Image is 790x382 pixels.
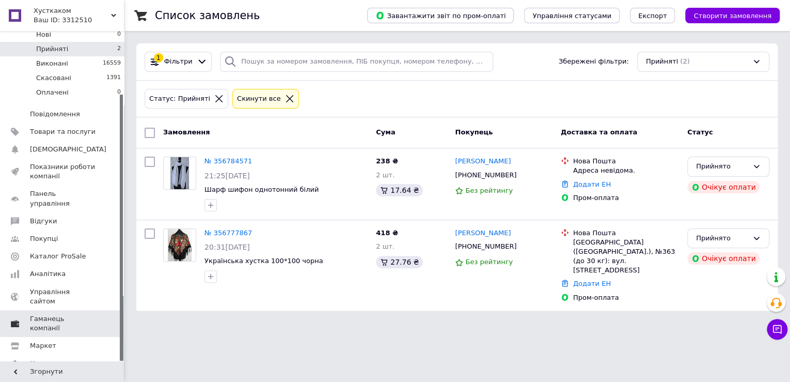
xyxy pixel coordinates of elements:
input: Пошук за номером замовлення, ПІБ покупця, номером телефону, Email, номером накладної [220,52,493,72]
a: [PERSON_NAME] [455,157,511,166]
span: Повідомлення [30,110,80,119]
span: Каталог ProSale [30,252,86,261]
button: Створити замовлення [685,8,780,23]
span: Нові [36,30,51,39]
span: Замовлення [163,128,210,136]
span: Експорт [638,12,667,20]
div: Пром-оплата [573,193,679,203]
div: 27.76 ₴ [376,256,423,268]
div: Очікує оплати [687,252,760,265]
span: Оплачені [36,88,69,97]
span: 1391 [106,73,121,83]
span: Статус [687,128,713,136]
div: Очікує оплати [687,181,760,193]
h1: Список замовлень [155,9,260,22]
div: Нова Пошта [573,157,679,166]
div: Прийнято [696,233,748,244]
span: Покупець [455,128,493,136]
a: Шарф шифон однотонний білий [204,186,319,193]
a: Фото товару [163,157,196,190]
div: 17.64 ₴ [376,184,423,196]
button: Завантажити звіт по пром-оплаті [367,8,514,23]
div: Cкинути все [235,94,283,104]
span: 2 шт. [376,242,394,250]
button: Управління статусами [524,8,620,23]
span: Панель управління [30,189,96,208]
span: Показники роботи компанії [30,162,96,181]
span: Збережені фільтри: [559,57,629,67]
span: 238 ₴ [376,157,398,165]
span: Виконані [36,59,68,68]
span: 2 шт. [376,171,394,179]
span: [DEMOGRAPHIC_DATA] [30,145,106,154]
div: Ваш ID: 3312510 [34,16,124,25]
div: Статус: Прийняті [147,94,212,104]
div: Прийнято [696,161,748,172]
div: [PHONE_NUMBER] [453,240,518,253]
span: Відгуки [30,217,57,226]
span: Налаштування [30,359,83,369]
img: Фото товару [168,229,192,261]
div: Адреса невідома. [573,166,679,175]
span: Без рейтингу [465,187,513,194]
a: Українська хустка 100*100 чорна [204,257,323,265]
span: Хусткаком [34,6,111,16]
span: Скасовані [36,73,71,83]
span: Cума [376,128,395,136]
span: 418 ₴ [376,229,398,237]
span: Покупці [30,234,58,243]
button: Експорт [630,8,675,23]
span: Управління сайтом [30,287,96,306]
span: Створити замовлення [693,12,771,20]
span: 0 [117,30,121,39]
span: (2) [680,57,689,65]
span: Завантажити звіт по пром-оплаті [375,11,505,20]
div: [GEOGRAPHIC_DATA] ([GEOGRAPHIC_DATA].), №363 (до 30 кг): вул. [STREET_ADDRESS] [573,238,679,276]
button: Чат з покупцем [767,319,787,340]
a: [PERSON_NAME] [455,228,511,238]
span: Товари та послуги [30,127,96,136]
div: Пром-оплата [573,293,679,302]
span: 20:31[DATE] [204,243,250,251]
span: Гаманець компанії [30,314,96,333]
span: Доставка та оплата [561,128,637,136]
a: № 356777867 [204,229,252,237]
a: Створити замовлення [675,11,780,19]
span: Управління статусами [532,12,611,20]
img: Фото товару [170,157,188,189]
div: [PHONE_NUMBER] [453,169,518,182]
a: Фото товару [163,228,196,262]
span: Аналітика [30,269,66,279]
span: 16559 [103,59,121,68]
span: Без рейтингу [465,258,513,266]
span: Фільтри [164,57,193,67]
a: Додати ЕН [573,180,611,188]
span: Прийняті [646,57,678,67]
a: Додати ЕН [573,280,611,287]
div: Нова Пошта [573,228,679,238]
div: 1 [154,53,163,63]
span: Маркет [30,341,56,350]
span: 21:25[DATE] [204,172,250,180]
a: № 356784571 [204,157,252,165]
span: 0 [117,88,121,97]
span: 2 [117,44,121,54]
span: Прийняті [36,44,68,54]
